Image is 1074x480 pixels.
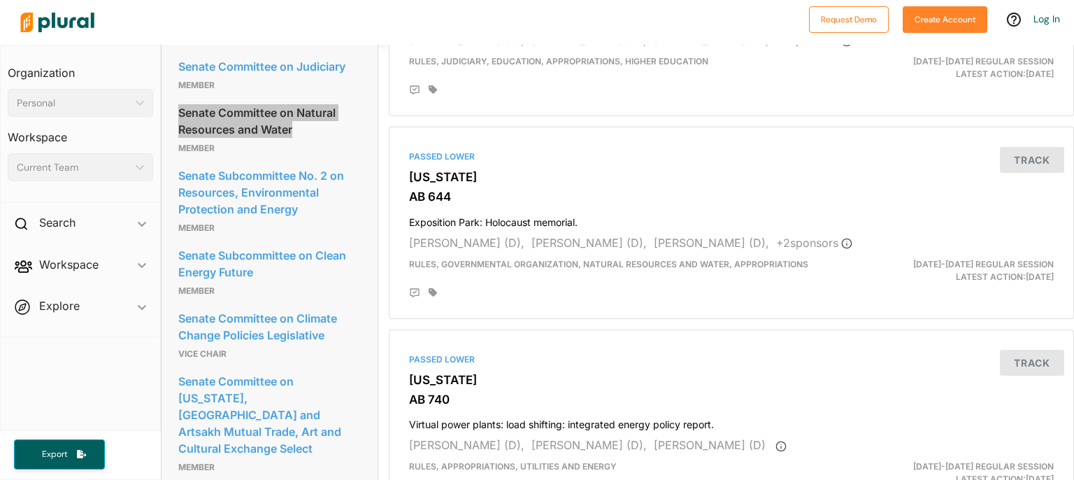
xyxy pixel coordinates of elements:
[409,85,420,96] div: Add Position Statement
[531,438,647,452] span: [PERSON_NAME] (D),
[14,439,105,470] button: Export
[809,6,889,33] button: Request Demo
[17,96,130,111] div: Personal
[178,346,361,362] p: Vice Chair
[178,102,361,140] a: Senate Committee on Natural Resources and Water
[913,56,1054,66] span: [DATE]-[DATE] Regular Session
[178,308,361,346] a: Senate Committee on Climate Change Policies Legislative
[409,190,1054,204] h3: AB 644
[531,236,647,250] span: [PERSON_NAME] (D),
[178,245,361,283] a: Senate Subcommittee on Clean Energy Future
[654,236,769,250] span: [PERSON_NAME] (D),
[913,461,1054,472] span: [DATE]-[DATE] Regular Session
[409,288,420,299] div: Add Position Statement
[843,258,1064,283] div: Latest Action: [DATE]
[178,283,361,299] p: member
[409,236,524,250] span: [PERSON_NAME] (D),
[409,210,1054,229] h4: Exposition Park: Holocaust memorial.
[178,77,361,94] p: Member
[429,85,437,94] div: Add tags
[178,371,361,459] a: Senate Committee on [US_STATE], [GEOGRAPHIC_DATA] and Artsakh Mutual Trade, Art and Cultural Exch...
[776,236,852,250] span: + 2 sponsor s
[17,160,130,175] div: Current Team
[409,438,524,452] span: [PERSON_NAME] (D),
[409,412,1054,431] h4: Virtual power plants: load shifting: integrated energy policy report.
[178,140,361,157] p: Member
[1033,13,1060,25] a: Log In
[409,373,1054,387] h3: [US_STATE]
[913,259,1054,269] span: [DATE]-[DATE] Regular Session
[178,459,361,476] p: Member
[178,165,361,220] a: Senate Subcommittee No. 2 on Resources, Environmental Protection and Energy
[409,393,1054,407] h3: AB 740
[409,259,808,269] span: Rules, Governmental Organization, Natural Resources and Water, Appropriations
[409,150,1054,163] div: Passed Lower
[8,52,153,83] h3: Organization
[178,56,361,77] a: Senate Committee on Judiciary
[1000,350,1064,376] button: Track
[903,6,987,33] button: Create Account
[409,353,1054,366] div: Passed Lower
[843,55,1064,80] div: Latest Action: [DATE]
[409,56,708,66] span: Rules, Judiciary, Education, Appropriations, Higher Education
[903,11,987,26] a: Create Account
[32,449,77,460] span: Export
[654,438,766,452] span: [PERSON_NAME] (D)
[409,461,617,472] span: Rules, Appropriations, Utilities and Energy
[178,220,361,237] p: member
[8,117,153,148] h3: Workspace
[809,11,889,26] a: Request Demo
[429,288,437,297] div: Add tags
[409,170,1054,184] h3: [US_STATE]
[1000,147,1064,173] button: Track
[39,215,76,230] h2: Search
